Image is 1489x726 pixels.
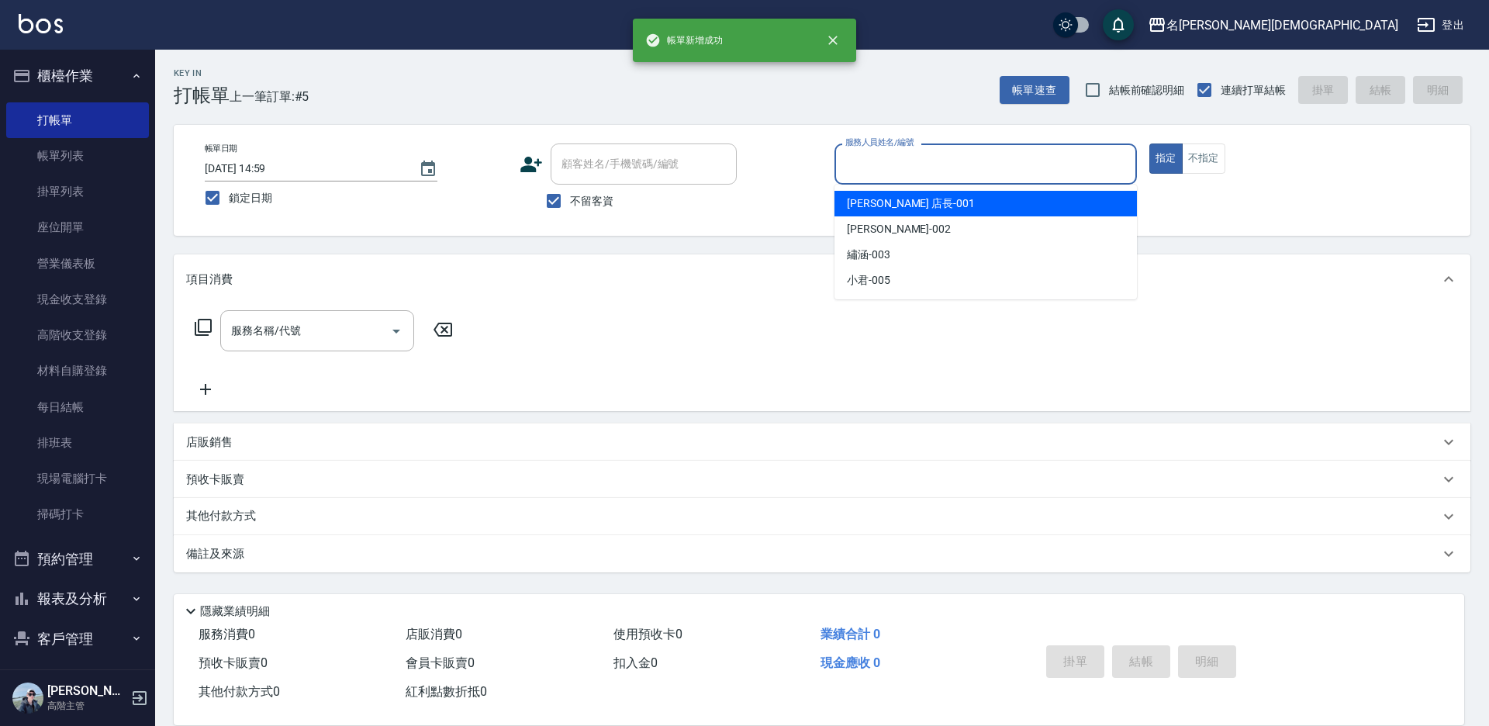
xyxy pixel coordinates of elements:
p: 預收卡販賣 [186,472,244,488]
p: 高階主管 [47,699,126,713]
div: 預收卡販賣 [174,461,1470,498]
p: 其他付款方式 [186,508,264,525]
button: Open [384,319,409,344]
img: Logo [19,14,63,33]
label: 服務人員姓名/編號 [845,137,914,148]
button: 名[PERSON_NAME][DEMOGRAPHIC_DATA] [1142,9,1404,41]
span: 繡涵 -003 [847,247,890,263]
a: 掃碼打卡 [6,496,149,532]
button: 指定 [1149,143,1183,174]
span: 小君 -005 [847,272,890,289]
span: 不留客資 [570,193,613,209]
div: 項目消費 [174,254,1470,304]
button: 員工及薪資 [6,659,149,699]
a: 現場電腦打卡 [6,461,149,496]
span: 紅利點數折抵 0 [406,684,487,699]
span: 服務消費 0 [199,627,255,641]
span: 現金應收 0 [821,655,880,670]
a: 高階收支登錄 [6,317,149,353]
button: 櫃檯作業 [6,56,149,96]
div: 其他付款方式 [174,498,1470,535]
input: YYYY/MM/DD hh:mm [205,156,403,181]
span: 其他付款方式 0 [199,684,280,699]
span: 連續打單結帳 [1221,82,1286,99]
a: 排班表 [6,425,149,461]
a: 營業儀表板 [6,246,149,282]
p: 店販銷售 [186,434,233,451]
a: 每日結帳 [6,389,149,425]
button: 報表及分析 [6,579,149,619]
span: [PERSON_NAME] -002 [847,221,951,237]
a: 打帳單 [6,102,149,138]
h5: [PERSON_NAME] [47,683,126,699]
button: 不指定 [1182,143,1225,174]
div: 名[PERSON_NAME][DEMOGRAPHIC_DATA] [1166,16,1398,35]
button: save [1103,9,1134,40]
a: 現金收支登錄 [6,282,149,317]
span: [PERSON_NAME] 店長 -001 [847,195,975,212]
div: 店販銷售 [174,423,1470,461]
span: 上一筆訂單:#5 [230,87,309,106]
button: 客戶管理 [6,619,149,659]
span: 使用預收卡 0 [613,627,682,641]
span: 鎖定日期 [229,190,272,206]
a: 座位開單 [6,209,149,245]
p: 隱藏業績明細 [200,603,270,620]
img: Person [12,683,43,714]
a: 材料自購登錄 [6,353,149,389]
a: 掛單列表 [6,174,149,209]
p: 備註及來源 [186,546,244,562]
p: 項目消費 [186,271,233,288]
label: 帳單日期 [205,143,237,154]
span: 業績合計 0 [821,627,880,641]
h3: 打帳單 [174,85,230,106]
span: 預收卡販賣 0 [199,655,268,670]
div: 備註及來源 [174,535,1470,572]
button: 帳單速查 [1000,76,1069,105]
span: 會員卡販賣 0 [406,655,475,670]
span: 店販消費 0 [406,627,462,641]
button: 預約管理 [6,539,149,579]
h2: Key In [174,68,230,78]
span: 扣入金 0 [613,655,658,670]
span: 結帳前確認明細 [1109,82,1185,99]
span: 帳單新增成功 [645,33,723,48]
a: 帳單列表 [6,138,149,174]
button: close [816,23,850,57]
button: 登出 [1411,11,1470,40]
button: Choose date, selected date is 2025-10-07 [409,150,447,188]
